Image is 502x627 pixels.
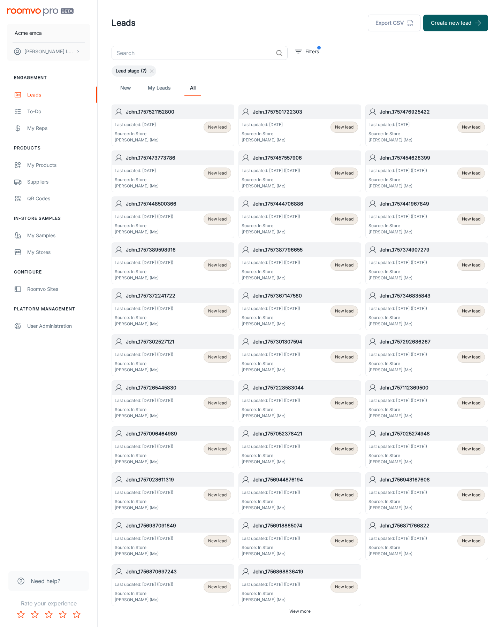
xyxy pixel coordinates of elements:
h1: Leads [112,17,136,29]
a: John_1757265445830Last updated: [DATE] ([DATE])Source: In Store[PERSON_NAME] (Me)New lead [112,380,234,422]
span: New lead [208,446,227,452]
p: [PERSON_NAME] (Me) [368,459,427,465]
p: Last updated: [DATE] ([DATE]) [115,581,173,588]
p: Rate your experience [6,599,92,607]
h6: John_1757448500366 [126,200,231,208]
span: New lead [335,308,353,314]
p: Source: In Store [242,361,300,367]
a: John_1757301307594Last updated: [DATE] ([DATE])Source: In Store[PERSON_NAME] (Me)New lead [238,334,361,376]
p: Last updated: [DATE] ([DATE]) [242,351,300,358]
span: New lead [462,308,480,314]
p: [PERSON_NAME] (Me) [242,459,300,465]
p: [PERSON_NAME] (Me) [115,137,159,143]
h6: John_1757052378421 [253,430,358,438]
a: All [184,79,201,96]
span: New lead [462,446,480,452]
img: Roomvo PRO Beta [7,8,74,16]
button: Rate 1 star [14,607,28,621]
span: New lead [335,492,353,498]
p: Source: In Store [115,269,173,275]
p: Source: In Store [115,361,173,367]
span: New lead [208,262,227,268]
a: John_1756871766822Last updated: [DATE] ([DATE])Source: In Store[PERSON_NAME] (Me)New lead [365,518,488,560]
button: Rate 2 star [28,607,42,621]
p: Source: In Store [368,315,427,321]
p: [PERSON_NAME] (Me) [242,183,300,189]
h6: John_1757292686267 [380,338,485,346]
a: John_1757346835843Last updated: [DATE] ([DATE])Source: In Store[PERSON_NAME] (Me)New lead [365,288,488,330]
p: Source: In Store [368,269,427,275]
a: My Leads [148,79,170,96]
p: Source: In Store [115,177,159,183]
h6: John_1757112369500 [380,384,485,392]
p: Last updated: [DATE] ([DATE]) [368,214,427,220]
h6: John_1756943167608 [380,476,485,483]
p: Last updated: [DATE] [368,122,412,128]
p: Source: In Store [115,544,173,551]
h6: John_1757302527121 [126,338,231,346]
a: John_1757052378421Last updated: [DATE] ([DATE])Source: In Store[PERSON_NAME] (Me)New lead [238,426,361,468]
button: [PERSON_NAME] Leaptools [7,42,90,61]
p: Filters [305,48,319,55]
input: Search [112,46,273,60]
p: Source: In Store [242,315,300,321]
p: [PERSON_NAME] (Me) [368,321,427,327]
div: My Samples [27,232,90,239]
h6: John_1757096464989 [126,430,231,438]
p: Last updated: [DATE] ([DATE]) [115,397,173,404]
p: Last updated: [DATE] ([DATE]) [115,443,173,450]
p: Last updated: [DATE] ([DATE]) [242,443,300,450]
a: John_1757454628399Last updated: [DATE] ([DATE])Source: In Store[PERSON_NAME] (Me)New lead [365,150,488,192]
p: [PERSON_NAME] (Me) [242,137,286,143]
p: Last updated: [DATE] ([DATE]) [368,168,427,174]
div: Lead stage (7) [112,65,156,77]
div: To-do [27,108,90,115]
a: John_1757023611319Last updated: [DATE] ([DATE])Source: In Store[PERSON_NAME] (Me)New lead [112,472,234,514]
h6: John_1756868836419 [253,568,358,575]
a: John_1757387796655Last updated: [DATE] ([DATE])Source: In Store[PERSON_NAME] (Me)New lead [238,242,361,284]
p: [PERSON_NAME] (Me) [242,229,300,235]
p: Source: In Store [242,590,300,597]
a: John_1757025274948Last updated: [DATE] ([DATE])Source: In Store[PERSON_NAME] (Me)New lead [365,426,488,468]
span: New lead [208,584,227,590]
p: [PERSON_NAME] (Me) [115,229,173,235]
button: Create new lead [423,15,488,31]
span: New lead [462,400,480,406]
span: New lead [208,216,227,222]
p: Source: In Store [368,498,427,505]
h6: John_1757444706886 [253,200,358,208]
p: Last updated: [DATE] ([DATE]) [368,351,427,358]
p: Source: In Store [115,590,173,597]
p: Source: In Store [242,269,300,275]
p: [PERSON_NAME] (Me) [368,505,427,511]
p: [PERSON_NAME] (Me) [115,367,173,373]
h6: John_1757501722303 [253,108,358,116]
p: [PERSON_NAME] (Me) [115,321,173,327]
a: John_1756918885074Last updated: [DATE] ([DATE])Source: In Store[PERSON_NAME] (Me)New lead [238,518,361,560]
div: My Stores [27,248,90,256]
button: filter [293,46,321,57]
p: [PERSON_NAME] (Me) [242,367,300,373]
a: John_1756937091849Last updated: [DATE] ([DATE])Source: In Store[PERSON_NAME] (Me)New lead [112,518,234,560]
p: Last updated: [DATE] ([DATE]) [242,397,300,404]
a: John_1756944876194Last updated: [DATE] ([DATE])Source: In Store[PERSON_NAME] (Me)New lead [238,472,361,514]
span: New lead [462,492,480,498]
p: Source: In Store [115,452,173,459]
span: New lead [335,354,353,360]
button: Export CSV [368,15,420,31]
p: [PERSON_NAME] (Me) [368,183,427,189]
h6: John_1756944876194 [253,476,358,483]
a: John_1757389598916Last updated: [DATE] ([DATE])Source: In Store[PERSON_NAME] (Me)New lead [112,242,234,284]
p: Last updated: [DATE] ([DATE]) [115,489,173,496]
p: Source: In Store [115,131,159,137]
div: Roomvo Sites [27,285,90,293]
h6: John_1757457557906 [253,154,358,162]
a: John_1757228583044Last updated: [DATE] ([DATE])Source: In Store[PERSON_NAME] (Me)New lead [238,380,361,422]
div: Leads [27,91,90,99]
span: New lead [335,262,353,268]
span: New lead [208,308,227,314]
p: Last updated: [DATE] ([DATE]) [368,305,427,312]
p: Last updated: [DATE] ([DATE]) [368,260,427,266]
p: [PERSON_NAME] (Me) [368,551,427,557]
button: Acme emca [7,24,90,42]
